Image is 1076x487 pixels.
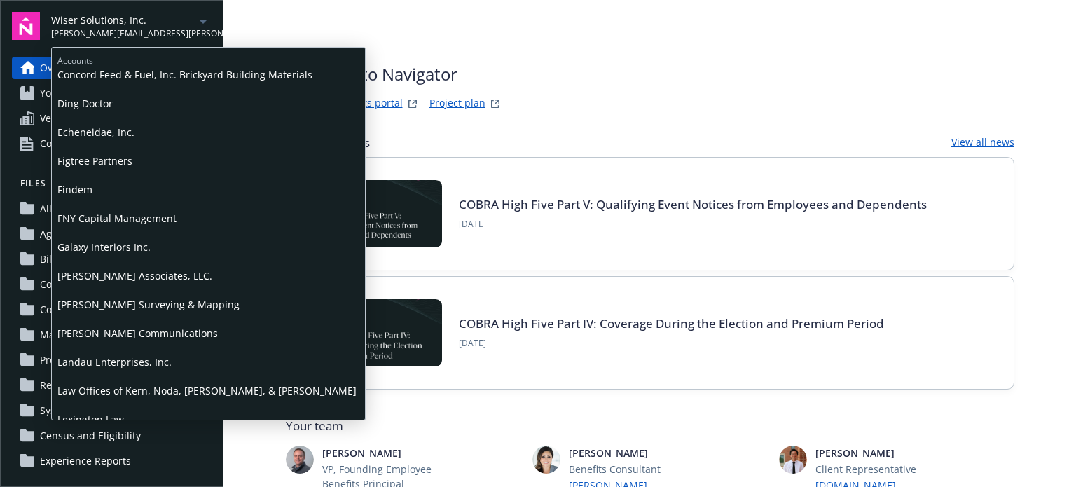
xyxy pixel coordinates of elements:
span: [PERSON_NAME] [815,446,953,460]
span: [PERSON_NAME] [322,446,460,460]
span: Compliance resources [40,132,144,155]
img: navigator-logo.svg [12,12,40,40]
a: System Administration [12,399,212,422]
a: COBRA High Five Part V: Qualifying Event Notices from Employees and Dependents [459,196,927,212]
span: Your benefits [40,82,102,104]
span: Vendor search [40,107,108,130]
span: Echeneidae, Inc. [57,118,359,146]
span: Galaxy Interiors Inc. [57,233,359,261]
a: Overview [12,57,212,79]
span: Benefits Consultant [569,462,706,476]
a: Your benefits [12,82,212,104]
img: BLOG-Card Image - Compliance - COBRA High Five Pt 5 - 09-11-25.jpg [309,180,442,247]
span: [PERSON_NAME] Associates, LLC. [57,261,359,290]
a: Marketing [12,324,212,346]
span: Billing and Audits (2) [40,248,137,270]
a: Project plan [429,95,485,112]
a: Compliance (13) [12,273,212,296]
button: Wiser Solutions, Inc.[PERSON_NAME][EMAIL_ADDRESS][PERSON_NAME][DOMAIN_NAME]arrowDropDown [51,12,212,40]
a: All files (48) [12,198,212,220]
a: arrowDropDown [195,13,212,29]
span: Your team [286,418,1014,434]
span: [PERSON_NAME] [569,446,706,460]
span: [DATE] [459,337,884,350]
span: Concord Feed & Fuel, Inc. Brickyard Building Materials [57,60,359,89]
span: Census and Eligibility [40,425,141,447]
span: FNY Capital Management [57,204,359,233]
span: All files (48) [40,198,93,220]
span: Renewals and Strategy (16) [40,374,167,397]
span: Agreements (2) [40,223,111,245]
a: Compliance resources [12,132,212,155]
a: Renewals and Strategy (16) [12,374,212,397]
span: Figtree Partners [57,146,359,175]
a: projectPlanWebsite [487,95,504,112]
span: Wiser Solutions, Inc. [51,13,195,27]
span: Communications (15) [40,299,139,321]
a: COBRA High Five Part IV: Coverage During the Election and Premium Period [459,315,884,331]
img: photo [779,446,807,474]
a: striveWebsite [404,95,421,112]
span: Findem [57,175,359,204]
a: Billing and Audits (2) [12,248,212,270]
span: Ding Doctor [57,89,359,118]
button: Files [12,177,212,195]
span: Compliance (13) [40,273,115,296]
span: Law Offices of Kern, Noda, [PERSON_NAME], & [PERSON_NAME] [57,376,359,405]
a: Vendor search [12,107,212,130]
a: Communications (15) [12,299,212,321]
span: [DATE] [459,218,927,231]
span: Projects [40,349,77,371]
a: Experience Reports [12,450,212,472]
span: Landau Enterprises, Inc. [57,348,359,376]
a: Projects [12,349,212,371]
img: photo [286,446,314,474]
a: Census and Eligibility [12,425,212,447]
span: Client Representative [815,462,953,476]
span: [PERSON_NAME][EMAIL_ADDRESS][PERSON_NAME][DOMAIN_NAME] [51,27,195,40]
span: System Administration [40,399,146,422]
span: Welcome to Navigator [286,62,504,87]
a: View all news [951,135,1014,151]
span: Experience Reports [40,450,131,472]
span: Overview [40,57,83,79]
span: Marketing [40,324,88,346]
span: Accounts [52,48,365,69]
img: BLOG-Card Image - Compliance - COBRA High Five Pt 4 - 09-04-25.jpg [309,299,442,366]
img: photo [532,446,560,474]
span: Lexington Law [57,405,359,434]
span: [PERSON_NAME] Communications [57,319,359,348]
span: [PERSON_NAME] Surveying & Mapping [57,290,359,319]
a: Agreements (2) [12,223,212,245]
